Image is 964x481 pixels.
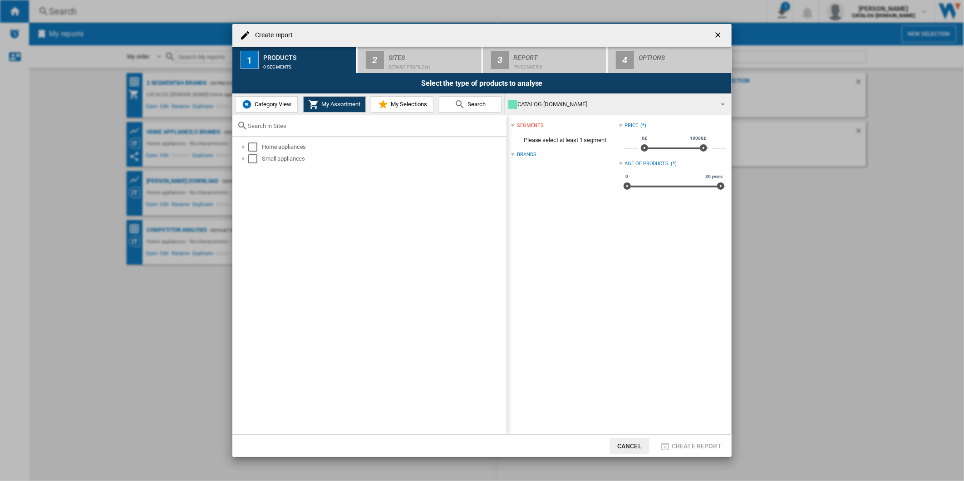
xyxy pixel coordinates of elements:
[248,142,262,152] md-checkbox: Select
[491,51,509,69] div: 3
[232,24,732,457] md-dialog: Create report ...
[248,123,502,129] input: Search in Sites
[263,60,353,69] div: 0 segments
[389,101,427,108] span: My Selections
[625,173,630,180] span: 0
[389,60,478,69] div: Default profile (4)
[358,47,482,73] button: 2 Sites Default profile (4)
[252,101,291,108] span: Category View
[466,101,486,108] span: Search
[689,135,708,142] span: 10000£
[262,154,505,163] div: Small appliances
[610,438,649,454] button: Cancel
[371,96,433,113] button: My Selections
[641,135,649,142] span: 0£
[319,101,360,108] span: My Assortment
[263,50,353,60] div: Products
[710,26,728,44] button: getI18NText('BUTTONS.CLOSE_DIALOG')
[508,98,713,111] div: CATALOG [DOMAIN_NAME]
[235,96,298,113] button: Category View
[657,438,724,454] button: Create report
[616,51,634,69] div: 4
[241,99,252,110] img: wiser-icon-blue.png
[517,122,543,129] div: segments
[672,442,722,450] span: Create report
[511,132,619,149] span: Please select at least 1 segment
[625,160,669,167] div: Age of products
[232,47,357,73] button: 1 Products 0 segments
[514,60,603,69] div: Price Matrix
[251,31,293,40] h4: Create report
[439,96,502,113] button: Search
[704,173,724,180] span: 30 years
[241,51,259,69] div: 1
[262,142,505,152] div: Home appliances
[514,50,603,60] div: Report
[639,50,728,60] div: Options
[389,50,478,60] div: Sites
[608,47,732,73] button: 4 Options
[517,151,536,158] div: Brands
[366,51,384,69] div: 2
[483,47,608,73] button: 3 Report Price Matrix
[248,154,262,163] md-checkbox: Select
[232,73,732,93] div: Select the type of products to analyse
[713,30,724,41] ng-md-icon: getI18NText('BUTTONS.CLOSE_DIALOG')
[625,122,639,129] div: Price
[303,96,366,113] button: My Assortment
